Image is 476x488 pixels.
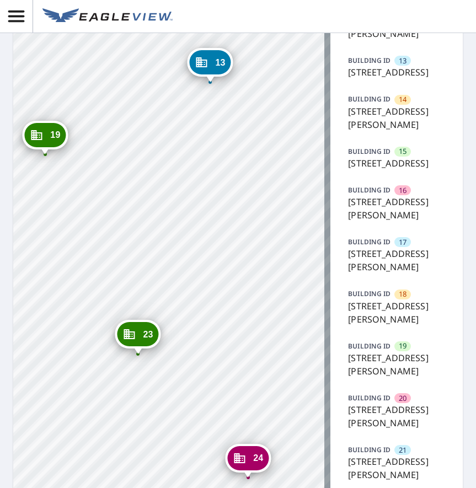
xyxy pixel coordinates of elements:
span: 16 [399,185,407,196]
p: BUILDING ID [348,94,391,104]
p: [STREET_ADDRESS][PERSON_NAME] [348,403,445,430]
p: BUILDING ID [348,341,391,351]
p: BUILDING ID [348,289,391,298]
span: 24 [253,454,263,462]
span: 13 [399,56,407,66]
p: BUILDING ID [348,185,391,195]
span: 20 [399,393,407,404]
span: 19 [50,131,60,139]
span: 17 [399,237,407,248]
p: [STREET_ADDRESS] [348,157,445,170]
p: [STREET_ADDRESS] [348,66,445,79]
span: 13 [215,58,225,67]
p: [STREET_ADDRESS][PERSON_NAME] [348,299,445,326]
p: BUILDING ID [348,147,391,156]
p: [STREET_ADDRESS][PERSON_NAME] [348,195,445,222]
p: [STREET_ADDRESS][PERSON_NAME] [348,247,445,274]
p: BUILDING ID [348,445,391,454]
p: BUILDING ID [348,237,391,246]
span: 14 [399,94,407,105]
span: 15 [399,146,407,157]
p: [STREET_ADDRESS][PERSON_NAME] [348,105,445,131]
span: 21 [399,445,407,455]
p: BUILDING ID [348,393,391,403]
span: 18 [399,289,407,299]
div: Dropped pin, building 13, Commercial property, 4624 Kingsland Ct Charlotte, NC 28269 [187,48,233,82]
p: [STREET_ADDRESS][PERSON_NAME] [348,455,445,481]
div: Dropped pin, building 23, Commercial property, 5318 Johnston Mill Ct Charlotte, NC 28269 [115,320,161,354]
p: BUILDING ID [348,56,391,65]
span: 23 [143,330,153,339]
span: 19 [399,341,407,351]
div: Dropped pin, building 19, Commercial property, 5333 Johnston Mill Ct Charlotte, NC 28269 [22,121,68,155]
div: Dropped pin, building 24, Commercial property, 5346 Johnston Mill Ct Charlotte, NC 28269 [225,444,271,478]
p: [STREET_ADDRESS][PERSON_NAME] [348,351,445,378]
img: EV Logo [42,8,173,25]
